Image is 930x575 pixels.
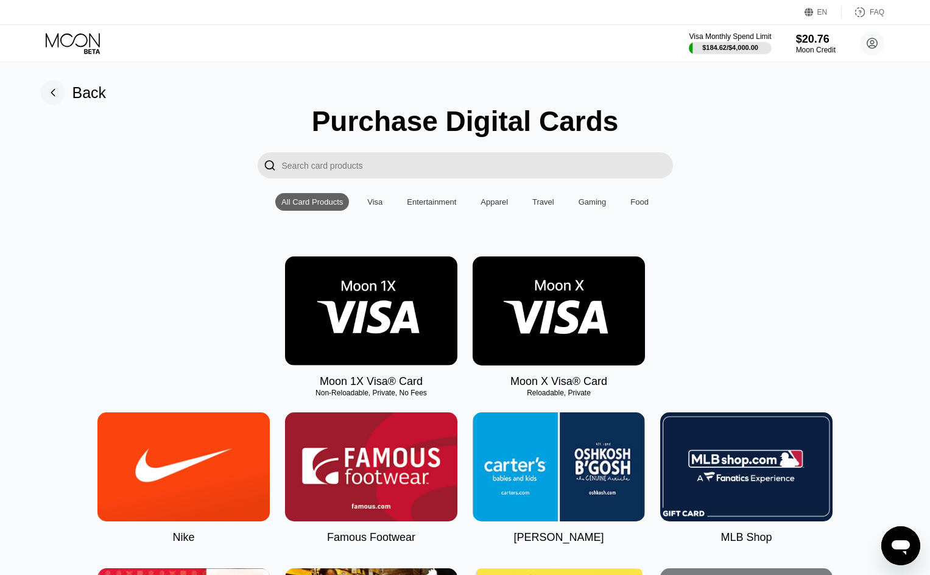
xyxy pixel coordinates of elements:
[572,193,613,211] div: Gaming
[513,531,604,544] div: [PERSON_NAME]
[796,46,836,54] div: Moon Credit
[630,197,649,206] div: Food
[481,197,508,206] div: Apparel
[881,526,920,565] iframe: Button to launch messaging window
[510,375,607,388] div: Moon X Visa® Card
[285,389,457,397] div: Non-Reloadable, Private, No Fees
[275,193,349,211] div: All Card Products
[264,158,276,172] div: 
[327,531,415,544] div: Famous Footwear
[407,197,456,206] div: Entertainment
[624,193,655,211] div: Food
[312,105,619,138] div: Purchase Digital Cards
[817,8,828,16] div: EN
[796,33,836,54] div: $20.76Moon Credit
[796,33,836,46] div: $20.76
[689,32,771,54] div: Visa Monthly Spend Limit$184.62/$4,000.00
[526,193,560,211] div: Travel
[72,84,107,102] div: Back
[689,32,771,41] div: Visa Monthly Spend Limit
[367,197,382,206] div: Visa
[532,197,554,206] div: Travel
[805,6,842,18] div: EN
[172,531,194,544] div: Nike
[842,6,884,18] div: FAQ
[474,193,514,211] div: Apparel
[281,197,343,206] div: All Card Products
[41,80,107,105] div: Back
[361,193,389,211] div: Visa
[320,375,423,388] div: Moon 1X Visa® Card
[282,152,673,178] input: Search card products
[720,531,772,544] div: MLB Shop
[401,193,462,211] div: Entertainment
[258,152,282,178] div: 
[870,8,884,16] div: FAQ
[473,389,645,397] div: Reloadable, Private
[579,197,607,206] div: Gaming
[702,44,758,51] div: $184.62 / $4,000.00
